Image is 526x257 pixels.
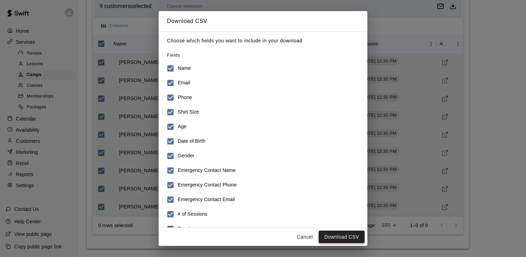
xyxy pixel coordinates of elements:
h6: Sessions [178,225,198,233]
h6: Emergency Contact Phone [178,181,237,189]
h6: Date of Birth [178,138,205,145]
h2: Download CSV [159,11,367,31]
h6: Emergency Contact Email [178,196,235,204]
h6: Phone [178,94,192,101]
h6: Age [178,123,186,131]
h6: Name [178,65,191,72]
h6: Gender [178,152,194,160]
h6: Shirt Size [178,108,199,116]
h6: # of Sessions [178,210,207,218]
h6: Email [178,79,190,87]
button: Cancel [294,231,316,243]
span: Fields [167,53,180,58]
button: Download CSV [319,231,365,243]
p: Choose which fields you want to include in your download [167,37,359,44]
h6: Emergency Contact Name [178,167,236,174]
